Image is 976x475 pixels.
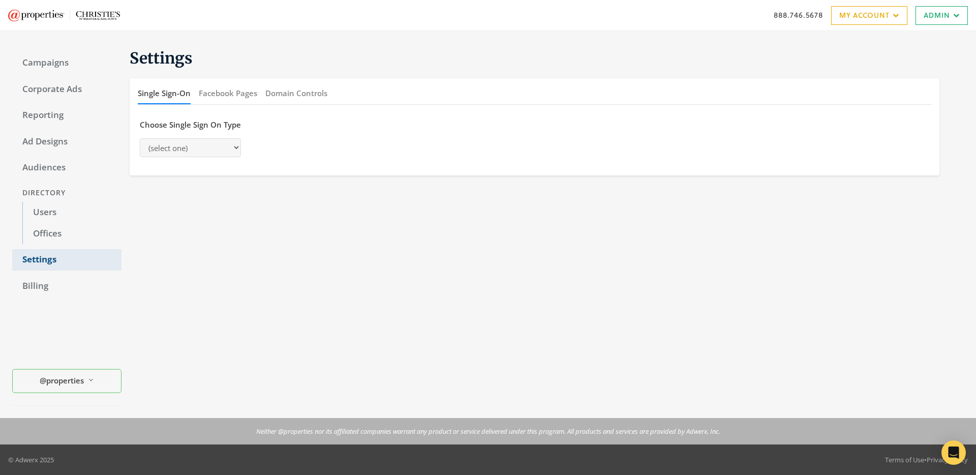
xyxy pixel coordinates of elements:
[12,276,121,297] a: Billing
[916,6,968,25] a: Admin
[199,82,257,104] button: Facebook Pages
[138,82,191,104] button: Single Sign-On
[12,105,121,126] a: Reporting
[130,48,193,68] span: Settings
[12,52,121,74] a: Campaigns
[774,10,823,20] a: 888.746.5678
[885,455,968,465] div: •
[22,202,121,223] a: Users
[12,131,121,153] a: Ad Designs
[22,223,121,245] a: Offices
[12,184,121,202] div: Directory
[40,374,84,386] span: @properties
[12,249,121,271] a: Settings
[8,10,120,21] img: Adwerx
[265,82,327,104] button: Domain Controls
[8,455,54,465] p: © Adwerx 2025
[140,120,241,130] h5: Choose Single Sign On Type
[12,79,121,100] a: Corporate Ads
[927,455,968,464] a: Privacy Policy
[831,6,907,25] a: My Account
[941,440,966,465] div: Open Intercom Messenger
[12,369,121,393] button: @properties
[256,426,720,436] p: Neither @properties nor its affiliated companies warrant any product or service delivered under t...
[12,157,121,179] a: Audiences
[885,455,924,464] a: Terms of Use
